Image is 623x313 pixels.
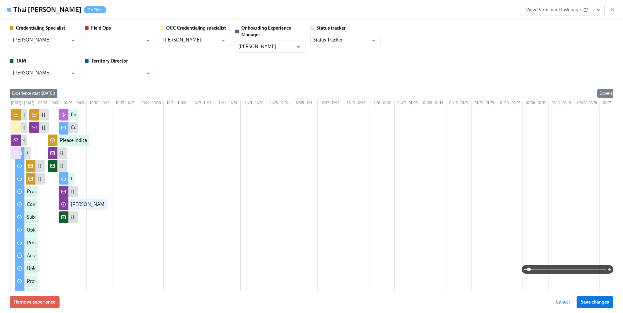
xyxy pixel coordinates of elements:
span: On Time [84,8,106,12]
button: Open [68,36,78,45]
div: {{ participant.fullName }} Diploma uploaded [42,124,134,131]
div: {{ participant.fullName }} is ready for committee. [60,150,161,156]
div: {{ participant.fullName }} has been enrolled in the Dado Pre-boarding [23,111,167,118]
button: View task page [592,4,605,16]
div: 10/24 – 10/30 [138,100,164,108]
div: [PERSON_NAME] {{ participant.fullName }} as 'hired' in Workday [71,201,206,208]
div: {{ participant.fullName }} was approved by committee [71,214,183,221]
div: 11/07 – 11/13 [189,100,215,108]
strong: Status tracker [316,25,346,31]
div: {{ participant.fullName }} has been enrolled in the Dado Pre-boarding [23,137,167,144]
div: 10/17 – 10/23 [112,100,138,108]
div: Experience start ([DATE]) [9,89,57,98]
div: {{ participant.fullName }} was approved by committee [71,188,183,195]
button: Cancel [552,296,574,308]
strong: OCC Credentialing specialist [166,25,226,31]
div: 10/10 – 10/16 [87,100,112,108]
div: Provide a copy of your residency completion certificate [27,239,140,246]
div: Getting started at [GEOGRAPHIC_DATA] [27,150,111,156]
button: Open [369,36,378,45]
div: 02/06 – 02/12 [523,100,548,108]
button: Open [144,36,153,45]
div: 01/09 – 01/15 [420,100,446,108]
div: {{ participant.fullName }} is ready for committee. [60,163,161,169]
div: 10/31 – 11/06 [164,100,189,108]
div: Provide your National Provider Identifier Number (NPI) [27,278,142,285]
button: Remove experience [10,296,60,308]
div: {{ participant.fullName }} didn't complete a residency [38,163,148,169]
div: 01/23 – 01/29 [472,100,497,108]
div: 12/12 – 12/18 [318,100,343,108]
strong: Field Ops [91,25,111,31]
div: 09/26 – 10/02 [35,100,61,108]
div: 02/20 – 02/26 [574,100,600,108]
strong: Onboarding Experience Manager [241,25,291,38]
button: Save changes [577,296,613,308]
div: Preferred Name for Email [71,175,125,182]
div: 01/16 – 01/22 [446,100,472,108]
div: 11/21 – 11/27 [241,100,266,108]
a: View Participant task page [521,4,592,16]
div: Complete the malpractice insurance information and application form [27,201,172,208]
div: 02/13 – 02/19 [548,100,574,108]
strong: Credentialing Specialist [16,25,65,31]
div: 11/28 – 12/04 [266,100,292,108]
span: Cancel [556,299,570,305]
div: Enroll in OCC licensing process [71,111,136,118]
strong: Territory Director [91,58,128,64]
button: Open [294,42,303,52]
div: {{ participant.fullName }} Diploma uploaded [42,111,134,118]
div: {{ participant.fullName }} BLS uploaded [38,175,120,182]
div: 01/02 – 01/08 [395,100,420,108]
div: Upload a PDF of your dental school diploma [27,227,118,233]
h4: Thai [PERSON_NAME] [13,5,82,14]
button: Open [68,69,78,78]
div: [DATE] – [DATE] [10,100,35,108]
div: Provide key information for the credentialing process [27,188,137,195]
div: Congrats! You've been approved [71,124,138,131]
span: Remove experience [14,299,55,305]
div: {{ participant.fullName }} has been enrolled in the state credentialing process [23,124,183,131]
span: View Participant task page [526,7,587,13]
div: 12/26 – 01/01 [369,100,395,108]
button: Open [219,36,228,45]
span: Save changes [581,299,609,305]
div: 01/30 – 02/05 [497,100,523,108]
div: Answer the credentialing disclosure questions [27,252,122,259]
div: 10/03 – 10/09 [61,100,87,108]
div: Please indicate if {{ participant.fullName }} was approved by Committee [60,137,208,144]
strong: TAM [16,58,26,64]
div: 12/05 – 12/11 [292,100,318,108]
div: 12/19 – 12/25 [343,100,369,108]
div: 11/14 – 11/20 [215,100,241,108]
div: Submit your resume for credentialing [27,214,104,221]
button: Open [144,69,153,78]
